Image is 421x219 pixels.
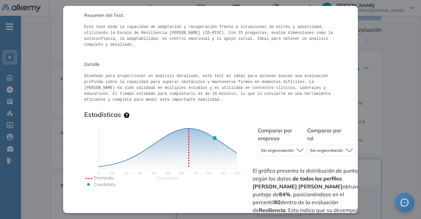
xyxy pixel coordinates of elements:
text: 80 [207,171,211,176]
text: 50 [165,171,170,176]
text: Promedio [94,175,114,181]
pre: Este test mide la capacidad de adaptación y recuperación frente a situaciones de estrés y adversi... [84,24,337,48]
span: Sin segmentación [261,148,294,153]
span: message [400,198,409,207]
h3: Estadísticas [84,111,121,119]
text: 40 [152,171,156,176]
span: Sin segmentación [310,148,343,153]
text: 10 [110,171,115,176]
strong: 80 [274,199,281,205]
strong: de todos los perfiles [292,175,342,182]
pre: Diseñado para proporcionar un análisis detallado, este test es ideal para quienes buscan una eval... [84,73,337,103]
text: 100 [234,171,240,176]
span: Resumen del Test: [84,12,337,19]
strong: [PERSON_NAME] [298,183,343,190]
text: Scores [157,176,178,180]
text: 90 [221,171,225,176]
span: Comparar por empresa [258,127,292,142]
span: Detalle [84,61,337,68]
strong: Resiliencia [259,207,285,213]
text: 0 [98,171,100,176]
strong: 84% [279,191,290,198]
strong: [PERSON_NAME] [253,183,297,190]
text: 70 [193,171,198,176]
text: 30 [138,171,142,176]
text: Candidato [94,181,115,187]
text: 60 [179,171,184,176]
span: Comparar por rol [307,127,341,142]
text: 20 [124,171,129,176]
